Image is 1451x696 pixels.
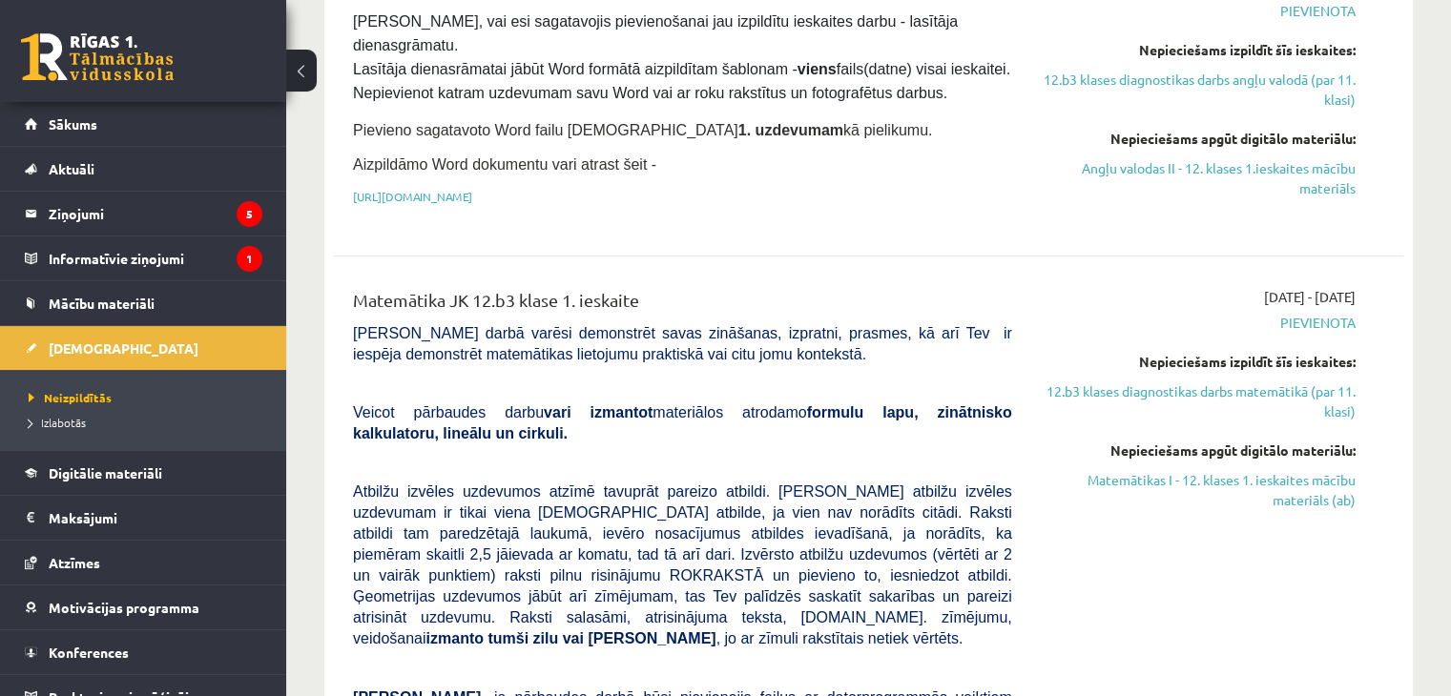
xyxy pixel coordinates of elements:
a: Aktuāli [25,147,262,191]
a: 12.b3 klases diagnostikas darbs matemātikā (par 11. klasi) [1041,381,1356,421]
legend: Maksājumi [49,496,262,540]
a: Neizpildītās [29,389,267,406]
a: Atzīmes [25,541,262,584]
a: [DEMOGRAPHIC_DATA] [25,326,262,370]
b: vari izmantot [544,404,653,420]
span: Veicot pārbaudes darbu materiālos atrodamo [353,404,1012,441]
span: [DEMOGRAPHIC_DATA] [49,339,198,357]
span: Digitālie materiāli [49,464,162,481]
a: Angļu valodas II - 12. klases 1.ieskaites mācību materiāls [1041,158,1356,198]
b: izmanto [426,630,484,646]
span: Izlabotās [29,415,86,430]
span: Atzīmes [49,554,100,571]
a: Maksājumi [25,496,262,540]
b: formulu lapu, zinātnisko kalkulatoru, lineālu un cirkuli. [353,404,1012,441]
a: Ziņojumi5 [25,192,262,235]
span: Pievienota [1041,313,1356,333]
a: Motivācijas programma [25,585,262,629]
span: Motivācijas programma [49,599,199,616]
span: Atbilžu izvēles uzdevumos atzīmē tavuprāt pareizo atbildi. [PERSON_NAME] atbilžu izvēles uzdevuma... [353,483,1012,646]
span: [PERSON_NAME] darbā varēsi demonstrēt savas zināšanas, izpratni, prasmes, kā arī Tev ir iespēja d... [353,325,1012,362]
span: Mācību materiāli [49,295,155,312]
i: 5 [237,201,262,227]
span: [DATE] - [DATE] [1264,287,1356,307]
div: Nepieciešams izpildīt šīs ieskaites: [1041,40,1356,60]
span: Aizpildāmo Word dokumentu vari atrast šeit - [353,156,656,173]
div: Nepieciešams izpildīt šīs ieskaites: [1041,352,1356,372]
span: Sākums [49,115,97,133]
span: [PERSON_NAME], vai esi sagatavojis pievienošanai jau izpildītu ieskaites darbu - lasītāja dienasg... [353,13,1014,101]
a: Mācību materiāli [25,281,262,325]
a: Rīgas 1. Tālmācības vidusskola [21,33,174,81]
span: Konferences [49,644,129,661]
a: Digitālie materiāli [25,451,262,495]
a: Matemātikas I - 12. klases 1. ieskaites mācību materiāls (ab) [1041,470,1356,510]
strong: 1. uzdevumam [738,122,843,138]
a: Izlabotās [29,414,267,431]
a: Informatīvie ziņojumi1 [25,236,262,280]
b: tumši zilu vai [PERSON_NAME] [487,630,715,646]
i: 1 [237,246,262,272]
a: 12.b3 klases diagnostikas darbs angļu valodā (par 11. klasi) [1041,70,1356,110]
a: [URL][DOMAIN_NAME] [353,189,472,204]
span: Pievieno sagatavoto Word failu [DEMOGRAPHIC_DATA] kā pielikumu. [353,122,932,138]
legend: Ziņojumi [49,192,262,235]
div: Nepieciešams apgūt digitālo materiālu: [1041,129,1356,149]
a: Konferences [25,630,262,674]
a: Sākums [25,102,262,146]
span: Neizpildītās [29,390,112,405]
span: Pievienota [1041,1,1356,21]
strong: viens [798,61,837,77]
div: Nepieciešams apgūt digitālo materiālu: [1041,440,1356,461]
span: Aktuāli [49,160,94,177]
legend: Informatīvie ziņojumi [49,236,262,280]
div: Matemātika JK 12.b3 klase 1. ieskaite [353,287,1012,322]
